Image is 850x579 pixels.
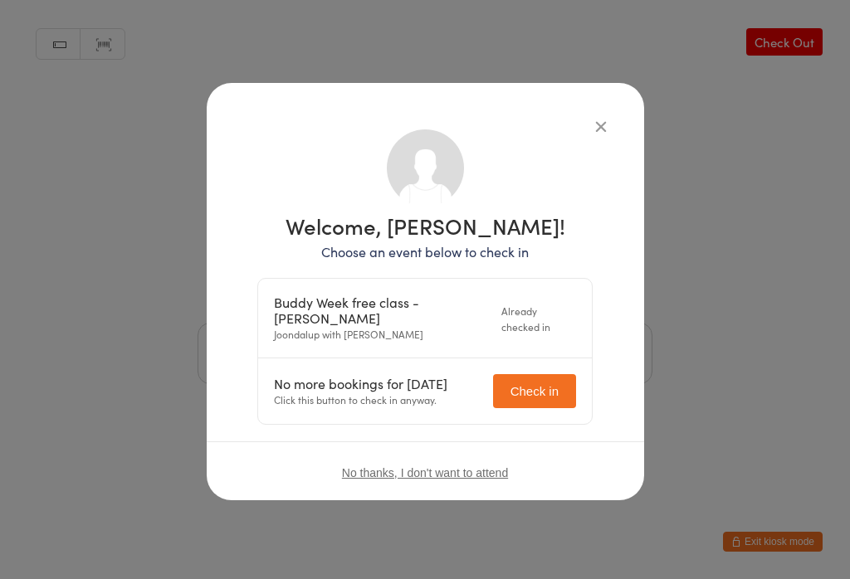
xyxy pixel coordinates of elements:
[387,129,464,207] img: no_photo.png
[342,466,508,479] button: No thanks, I don't want to attend
[493,374,576,408] button: Check in
[501,303,576,334] div: Already checked in
[274,376,447,407] div: Click this button to check in anyway.
[274,294,491,326] div: Buddy Week free class - [PERSON_NAME]
[274,294,491,342] div: Joondalup with [PERSON_NAME]
[257,215,593,236] h1: Welcome, [PERSON_NAME]!
[257,242,593,261] p: Choose an event below to check in
[274,376,447,392] div: No more bookings for [DATE]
